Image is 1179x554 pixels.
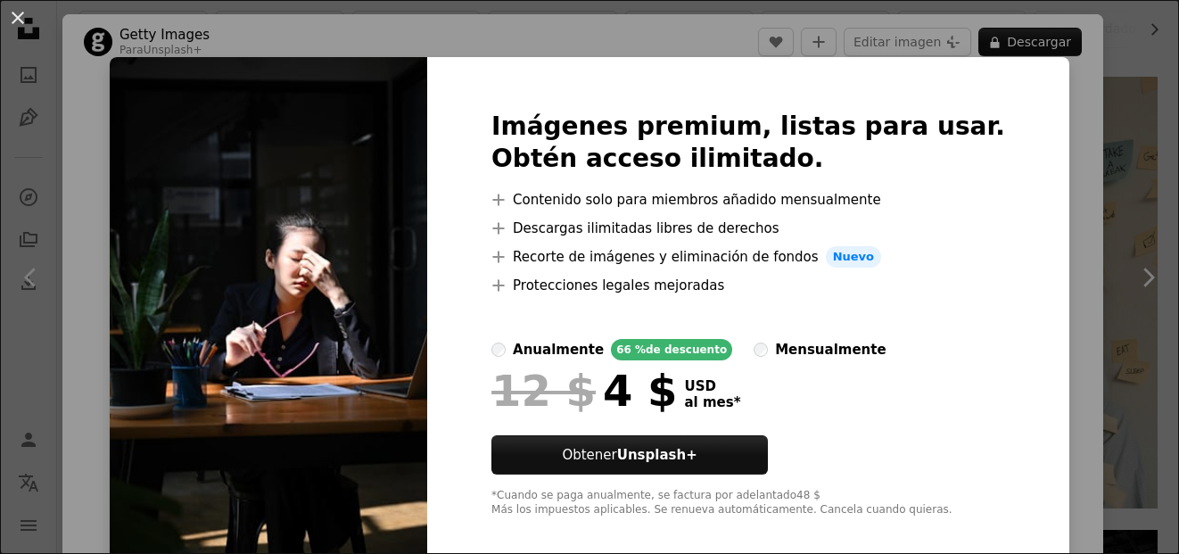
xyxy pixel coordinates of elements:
div: 66 % de descuento [611,339,732,360]
span: Nuevo [826,246,881,268]
span: USD [684,378,740,394]
li: Descargas ilimitadas libres de derechos [491,218,1005,239]
div: *Cuando se paga anualmente, se factura por adelantado 48 $ Más los impuestos aplicables. Se renue... [491,489,1005,517]
strong: Unsplash+ [617,447,697,463]
input: anualmente66 %de descuento [491,343,506,357]
span: al mes * [684,394,740,410]
span: 12 $ [491,368,596,414]
li: Contenido solo para miembros añadido mensualmente [491,189,1005,211]
div: anualmente [513,339,604,360]
li: Protecciones legales mejoradas [491,275,1005,296]
li: Recorte de imágenes y eliminación de fondos [491,246,1005,268]
div: 4 $ [491,368,677,414]
h2: Imágenes premium, listas para usar. Obtén acceso ilimitado. [491,111,1005,175]
input: mensualmente [754,343,768,357]
button: ObtenerUnsplash+ [491,435,768,475]
div: mensualmente [775,339,886,360]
